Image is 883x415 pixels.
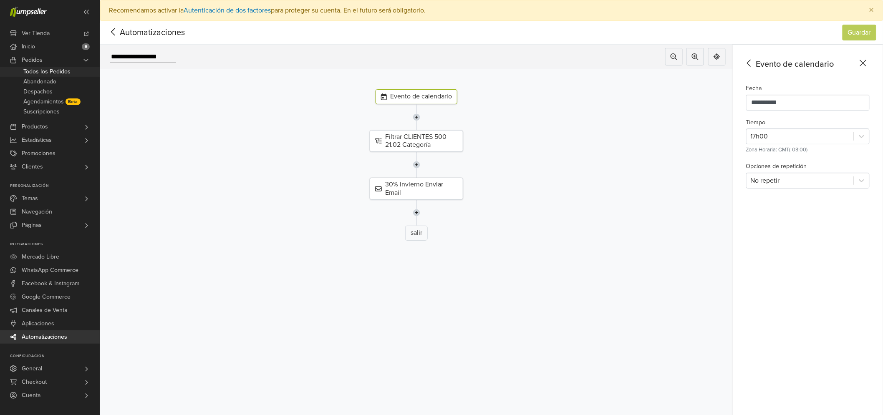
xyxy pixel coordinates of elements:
[22,147,56,160] span: Promociones
[22,160,43,174] span: Clientes
[746,118,766,127] label: Tiempo
[370,130,463,152] div: Filtrar CLIENTES 500 21.02 Categoría
[22,317,54,330] span: Aplicaciones
[376,89,457,104] div: Evento de calendario
[22,389,40,402] span: Cuenta
[746,84,762,93] label: Fecha
[23,77,56,87] span: Abandonado
[22,362,42,375] span: General
[82,43,90,50] span: 6
[22,290,71,304] span: Google Commerce
[22,120,48,133] span: Productos
[746,162,807,171] label: Opciones de repetición
[22,264,78,277] span: WhatsApp Commerce
[10,354,100,359] p: Configuración
[22,219,42,232] span: Páginas
[869,4,874,16] span: ×
[405,226,428,241] div: salir
[22,27,50,40] span: Ver Tienda
[23,67,71,77] span: Todos los Pedidos
[22,40,35,53] span: Inicio
[413,104,420,130] img: line-7960e5f4d2b50ad2986e.svg
[413,152,420,178] img: line-7960e5f4d2b50ad2986e.svg
[22,330,67,344] span: Automatizaciones
[22,277,79,290] span: Facebook & Instagram
[184,6,271,15] a: Autenticación de dos factores
[23,87,53,97] span: Despachos
[370,178,463,199] div: 30% invierno Enviar Email
[10,242,100,247] p: Integraciones
[22,205,52,219] span: Navegación
[22,304,67,317] span: Canales de Venta
[23,97,64,107] span: Agendamientos
[413,200,420,226] img: line-7960e5f4d2b50ad2986e.svg
[22,53,43,67] span: Pedidos
[23,107,60,117] span: Suscripciones
[10,184,100,189] p: Personalización
[22,250,59,264] span: Mercado Libre
[107,26,172,39] span: Automatizaciones
[746,146,808,153] small: Zona Horaria: GMT(-03:00)
[861,0,883,20] button: Close
[22,192,38,205] span: Temas
[743,58,870,70] div: Evento de calendario
[843,25,876,40] button: Guardar
[22,133,52,147] span: Estadísticas
[22,375,47,389] span: Checkout
[66,98,81,105] span: Beta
